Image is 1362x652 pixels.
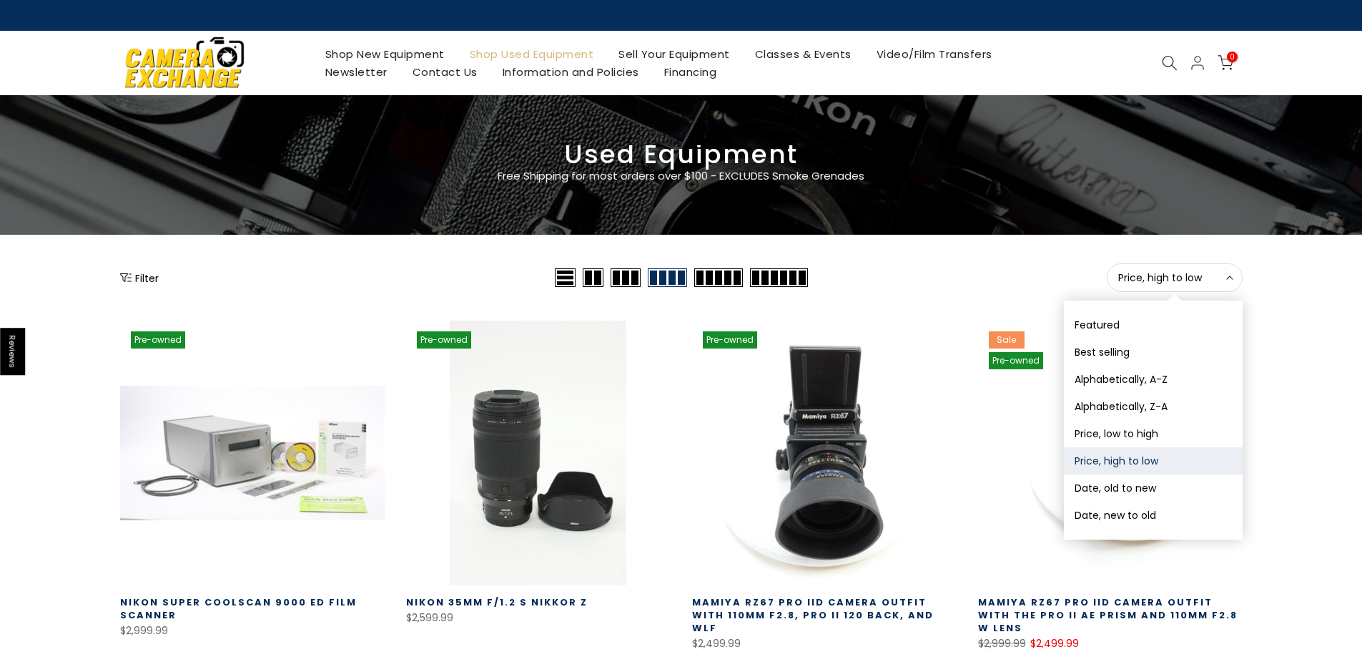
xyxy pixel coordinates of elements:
span: Price, high to low [1118,271,1231,284]
a: Classes & Events [742,45,864,63]
div: $2,999.99 [120,622,385,640]
a: Contact Us [400,63,490,81]
a: Nikon 35mm f/1.2 S Nikkor Z [406,595,588,609]
button: Date, old to new [1064,475,1243,502]
h3: Used Equipment [120,145,1243,164]
a: Video/Film Transfers [864,45,1005,63]
a: Mamiya RZ67 Pro IID Camera Outfit with the Pro II AE Prism and 110MM F2.8 W Lens [978,595,1238,635]
a: Information and Policies [490,63,651,81]
a: Sell Your Equipment [606,45,743,63]
span: 0 [1227,52,1238,62]
a: Nikon Super Coolscan 9000 ED Film Scanner [120,595,357,622]
button: Date, new to old [1064,502,1243,529]
a: Mamiya RZ67 Pro IID Camera Outfit with 110MM F2.8, Pro II 120 Back, and WLF [692,595,934,635]
a: Financing [651,63,729,81]
button: Best selling [1064,339,1243,366]
div: $2,599.99 [406,609,671,627]
button: Show filters [120,271,159,285]
button: Alphabetically, A-Z [1064,366,1243,393]
button: Featured [1064,311,1243,339]
button: Price, high to low [1064,447,1243,475]
a: Shop New Equipment [312,45,457,63]
del: $2,999.99 [978,636,1026,651]
button: Alphabetically, Z-A [1064,393,1243,420]
a: Shop Used Equipment [457,45,606,63]
a: 0 [1218,55,1233,71]
button: Price, high to low [1107,263,1243,292]
button: Price, low to high [1064,420,1243,447]
a: Newsletter [312,63,400,81]
p: Free Shipping for most orders over $100 - EXCLUDES Smoke Grenades [413,167,949,185]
